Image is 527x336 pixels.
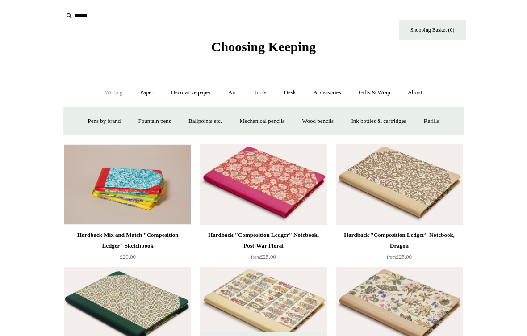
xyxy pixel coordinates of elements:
a: Ballpoints etc. [180,109,230,133]
a: About [400,81,431,105]
a: Desk [276,81,304,105]
a: Hardback Mix and Match "Composition Ledger" Sketchbook Hardback Mix and Match "Composition Ledger... [64,144,191,225]
a: Decorative paper [163,81,219,105]
a: Shopping Basket (0) [399,20,466,40]
a: Accessories [305,81,349,105]
a: Hardback "Composition Ledger" Notebook, Post-War Floral Hardback "Composition Ledger" Notebook, P... [200,144,327,225]
a: Art [220,81,244,105]
img: Hardback Mix and Match "Composition Ledger" Sketchbook [64,144,191,225]
a: Hardback "Composition Ledger" Notebook, Dragon Hardback "Composition Ledger" Notebook, Dragon [336,144,463,225]
a: Wood pencils [294,109,342,133]
a: Pens by brand [80,109,129,133]
a: Hardback "Composition Ledger" Notebook, Dragon from£25.00 [336,230,463,266]
a: Hardback "Composition Ledger" Notebook, Post-War Floral from£25.00 [200,230,327,266]
a: Tools [246,81,275,105]
div: Hardback Mix and Match "Composition Ledger" Sketchbook [67,230,189,251]
div: Hardback "Composition Ledger" Notebook, Post-War Floral [202,230,325,251]
a: Choosing Keeping [211,46,316,53]
img: Hardback "Composition Ledger" Notebook, Post-War Floral [200,144,327,225]
a: Paper [132,81,162,105]
a: Hardback Mix and Match "Composition Ledger" Sketchbook £20.00 [64,230,191,266]
span: £25.00 [387,253,412,260]
span: from [387,255,396,260]
span: Choosing Keeping [211,39,316,54]
div: Hardback "Composition Ledger" Notebook, Dragon [338,230,460,251]
span: £25.00 [251,253,276,260]
span: £20.00 [120,253,136,260]
a: Writing [97,81,131,105]
a: Gifts & Wrap [351,81,398,105]
span: from [251,255,260,260]
a: Refills [416,109,448,133]
a: Ink bottles & cartridges [343,109,414,133]
img: Hardback "Composition Ledger" Notebook, Dragon [336,144,463,225]
a: Fountain pens [130,109,179,133]
a: Mechanical pencils [231,109,293,133]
